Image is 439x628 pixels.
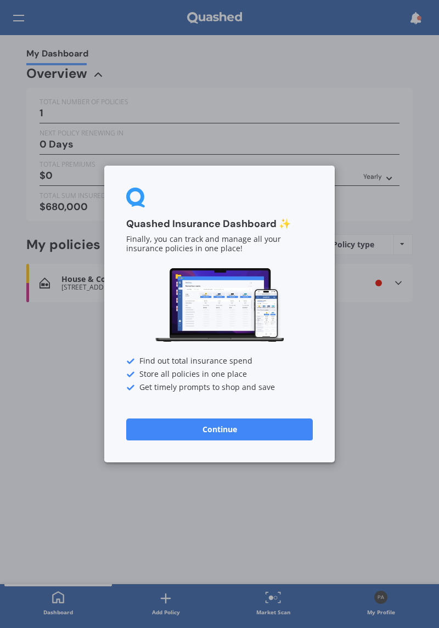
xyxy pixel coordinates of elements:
[126,383,313,392] div: Get timely prompts to shop and save
[126,235,313,254] p: Finally, you can track and manage all your insurance policies in one place!
[126,418,313,440] button: Continue
[154,267,285,344] img: Dashboard
[126,357,313,366] div: Find out total insurance spend
[126,218,313,230] h3: Quashed Insurance Dashboard ✨
[126,370,313,379] div: Store all policies in one place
